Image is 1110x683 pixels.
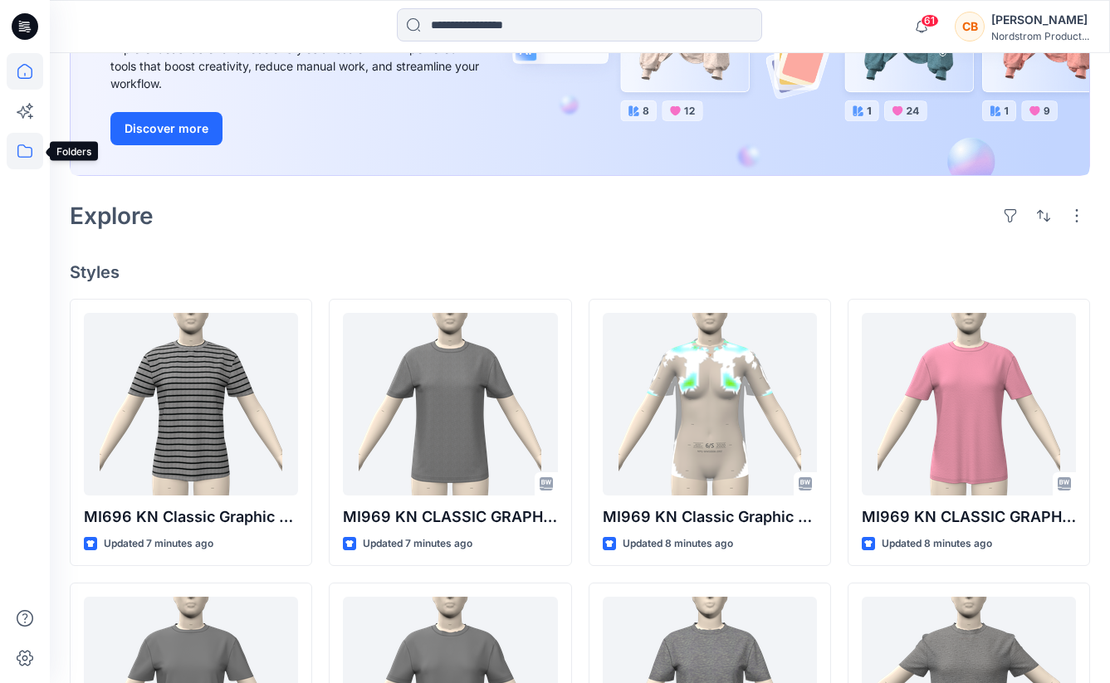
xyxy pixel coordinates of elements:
div: [PERSON_NAME] [991,10,1089,30]
div: Explore ideas faster and recolor styles at scale with AI-powered tools that boost creativity, red... [110,40,484,92]
a: MI696 KN Classic Graphic Tee MU [84,313,298,495]
div: Nordstrom Product... [991,30,1089,42]
p: Updated 7 minutes ago [363,535,472,553]
p: MI969 KN CLASSIC GRAPHIC TEE RL [862,505,1076,529]
a: Discover more [110,112,484,145]
button: Discover more [110,112,222,145]
h2: Explore [70,202,154,229]
div: CB [955,12,985,41]
p: MI969 KN CLASSIC GRAPHIC TEE FW [343,505,557,529]
h4: Styles [70,262,1090,282]
p: Updated 8 minutes ago [623,535,733,553]
p: MI696 KN Classic Graphic Tee MU [84,505,298,529]
a: MI969 KN CLASSIC GRAPHIC TEE FW [343,313,557,495]
p: Updated 7 minutes ago [104,535,213,553]
p: MI969 KN Classic Graphic Tee RC [603,505,817,529]
a: MI969 KN Classic Graphic Tee RC [603,313,817,495]
p: Updated 8 minutes ago [882,535,992,553]
a: MI969 KN CLASSIC GRAPHIC TEE RL [862,313,1076,495]
span: 61 [921,14,939,27]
